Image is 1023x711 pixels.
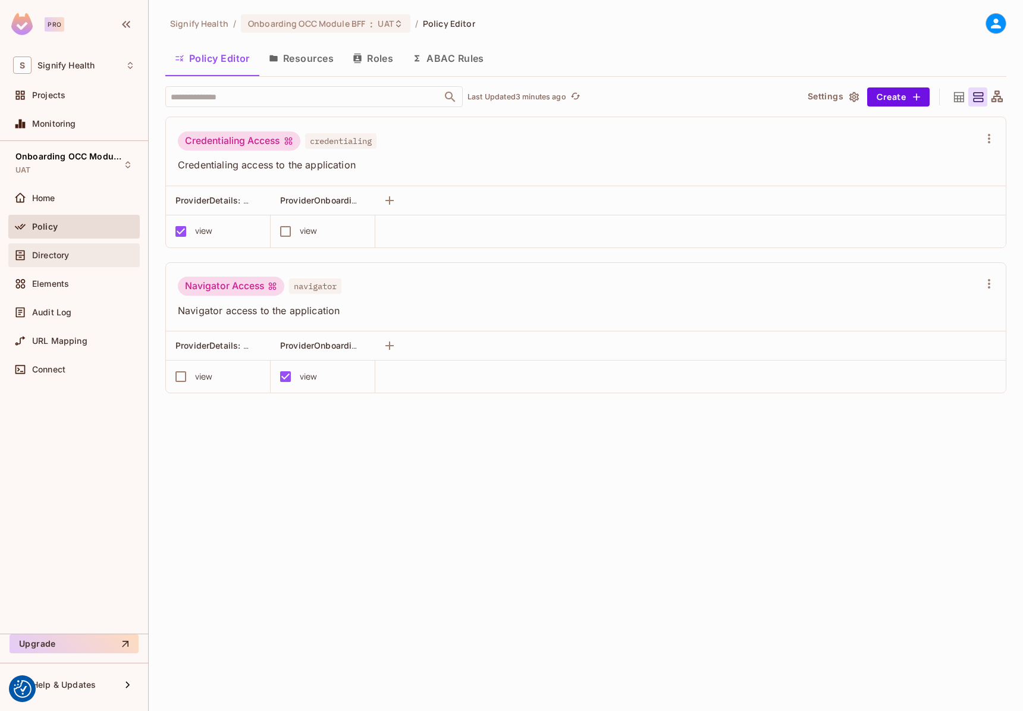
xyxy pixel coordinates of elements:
span: Navigator access to the application [178,304,980,317]
span: Policy [32,222,58,231]
span: Click to refresh data [566,90,583,104]
span: Onboarding OCC Module BFF [248,18,365,29]
span: refresh [570,91,580,103]
span: UAT [378,18,393,29]
button: ABAC Rules [403,43,494,73]
span: Onboarding OCC Module BFF [15,152,123,161]
span: ProviderOnboarding: Application access [280,195,445,206]
span: Policy Editor [423,18,475,29]
span: Credentialing access to the application [178,158,980,171]
img: Revisit consent button [14,680,32,698]
li: / [233,18,236,29]
span: Directory [32,250,69,260]
span: navigator [289,278,341,294]
p: Last Updated 3 minutes ago [467,92,566,102]
div: view [195,370,213,383]
button: refresh [569,90,583,104]
li: / [415,18,418,29]
span: URL Mapping [32,336,87,346]
div: Credentialing Access [178,131,300,151]
span: Help & Updates [32,680,96,690]
span: ProviderOnboarding: Application access [280,340,445,351]
button: Policy Editor [165,43,259,73]
span: Projects [32,90,65,100]
div: view [195,224,213,237]
span: Home [32,193,55,203]
span: credentialing [305,133,376,149]
button: Roles [343,43,403,73]
button: Resources [259,43,343,73]
span: Monitoring [32,119,76,129]
button: Open [442,89,459,105]
span: ProviderDetails: Application access [175,340,321,351]
div: view [300,370,318,383]
span: Audit Log [32,308,71,317]
button: Consent Preferences [14,680,32,698]
span: the active workspace [170,18,228,29]
span: Workspace: Signify Health [37,61,95,70]
span: ProviderDetails: Application access [175,195,321,206]
span: Elements [32,279,69,289]
div: view [300,224,318,237]
span: UAT [15,165,30,175]
span: : [369,19,374,29]
button: Settings [803,87,862,107]
img: SReyMgAAAABJRU5ErkJggg== [11,13,33,35]
div: Navigator Access [178,277,284,296]
span: Connect [32,365,65,374]
div: Pro [45,17,64,32]
button: Upgrade [10,634,139,653]
span: S [13,57,32,74]
button: Create [867,87,930,107]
